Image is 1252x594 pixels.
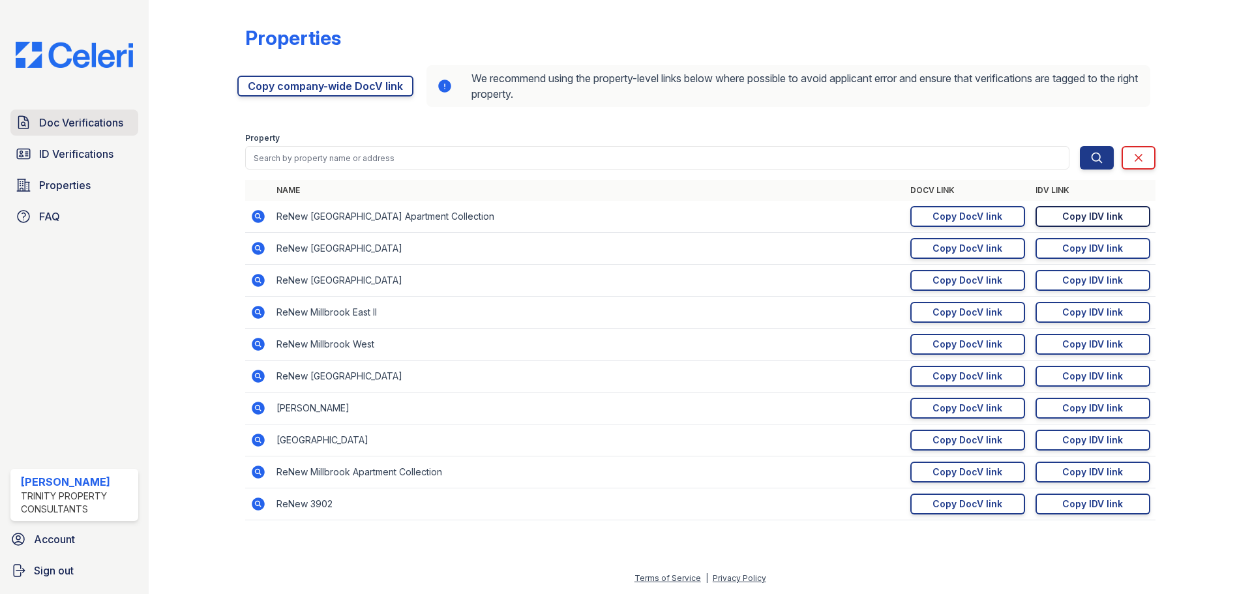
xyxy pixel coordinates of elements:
td: ReNew [GEOGRAPHIC_DATA] [271,233,905,265]
span: ID Verifications [39,146,113,162]
img: CE_Logo_Blue-a8612792a0a2168367f1c8372b55b34899dd931a85d93a1a3d3e32e68fde9ad4.png [5,42,143,68]
a: Copy IDV link [1036,462,1150,483]
a: Copy DocV link [910,270,1025,291]
td: [PERSON_NAME] [271,393,905,424]
div: Copy IDV link [1062,434,1123,447]
div: Copy IDV link [1062,370,1123,383]
div: Copy IDV link [1062,497,1123,511]
span: Doc Verifications [39,115,123,130]
div: Copy DocV link [932,466,1002,479]
a: Copy IDV link [1036,302,1150,323]
th: DocV Link [905,180,1030,201]
a: Copy DocV link [910,206,1025,227]
a: ID Verifications [10,141,138,167]
a: Copy DocV link [910,398,1025,419]
div: Copy DocV link [932,402,1002,415]
div: Copy IDV link [1062,402,1123,415]
a: Properties [10,172,138,198]
div: Copy IDV link [1062,242,1123,255]
a: Doc Verifications [10,110,138,136]
a: Copy IDV link [1036,206,1150,227]
td: ReNew Millbrook East II [271,297,905,329]
div: | [706,573,708,583]
a: Copy IDV link [1036,334,1150,355]
div: Copy DocV link [932,274,1002,287]
a: Copy IDV link [1036,238,1150,259]
a: Terms of Service [634,573,701,583]
a: Copy IDV link [1036,366,1150,387]
a: Copy IDV link [1036,430,1150,451]
td: ReNew [GEOGRAPHIC_DATA] [271,265,905,297]
a: Copy IDV link [1036,398,1150,419]
div: We recommend using the property-level links below where possible to avoid applicant error and ens... [426,65,1150,107]
div: Trinity Property Consultants [21,490,133,516]
td: ReNew 3902 [271,488,905,520]
a: Copy DocV link [910,366,1025,387]
th: IDV Link [1030,180,1155,201]
a: Copy DocV link [910,462,1025,483]
div: Copy DocV link [932,434,1002,447]
div: Copy DocV link [932,338,1002,351]
td: ReNew [GEOGRAPHIC_DATA] Apartment Collection [271,201,905,233]
a: Copy DocV link [910,238,1025,259]
a: Copy DocV link [910,334,1025,355]
a: Account [5,526,143,552]
a: Sign out [5,557,143,584]
div: Copy IDV link [1062,306,1123,319]
div: [PERSON_NAME] [21,474,133,490]
div: Copy IDV link [1062,466,1123,479]
div: Properties [245,26,341,50]
td: ReNew [GEOGRAPHIC_DATA] [271,361,905,393]
div: Copy IDV link [1062,210,1123,223]
td: ReNew Millbrook West [271,329,905,361]
div: Copy IDV link [1062,338,1123,351]
a: Copy IDV link [1036,270,1150,291]
div: Copy DocV link [932,242,1002,255]
a: FAQ [10,203,138,230]
div: Copy DocV link [932,370,1002,383]
a: Copy IDV link [1036,494,1150,514]
a: Copy DocV link [910,302,1025,323]
div: Copy DocV link [932,497,1002,511]
div: Copy DocV link [932,306,1002,319]
th: Name [271,180,905,201]
div: Copy IDV link [1062,274,1123,287]
input: Search by property name or address [245,146,1069,170]
a: Copy company-wide DocV link [237,76,413,97]
label: Property [245,133,280,143]
a: Copy DocV link [910,494,1025,514]
span: FAQ [39,209,60,224]
a: Privacy Policy [713,573,766,583]
td: ReNew Millbrook Apartment Collection [271,456,905,488]
span: Sign out [34,563,74,578]
td: [GEOGRAPHIC_DATA] [271,424,905,456]
span: Properties [39,177,91,193]
a: Copy DocV link [910,430,1025,451]
div: Copy DocV link [932,210,1002,223]
span: Account [34,531,75,547]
